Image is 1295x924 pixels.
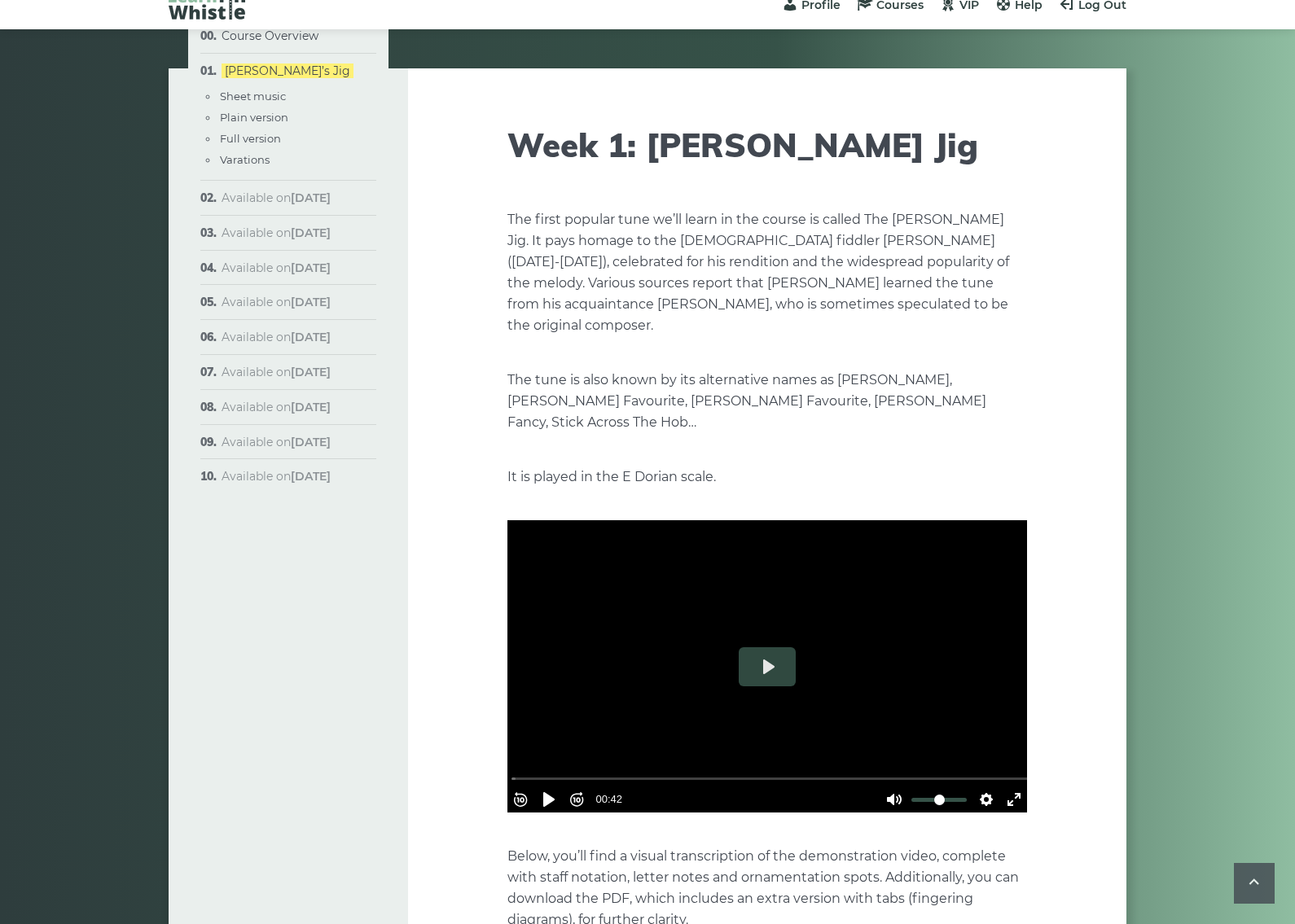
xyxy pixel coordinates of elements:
[291,400,331,414] strong: [DATE]
[507,466,1027,488] p: It is played in the E Dorian scale.
[222,28,318,43] a: Course Overview
[291,435,331,449] strong: [DATE]
[291,330,331,344] strong: [DATE]
[222,435,331,449] span: Available on
[220,132,281,145] a: Full version
[291,190,331,205] strong: [DATE]
[220,90,286,103] a: Sheet music
[222,295,331,309] span: Available on
[222,226,331,240] span: Available on
[222,365,331,379] span: Available on
[291,365,331,379] strong: [DATE]
[291,261,331,275] strong: [DATE]
[222,330,331,344] span: Available on
[291,226,331,240] strong: [DATE]
[222,469,331,484] span: Available on
[220,153,270,166] a: Varations
[222,63,353,78] a: [PERSON_NAME]’s Jig
[507,125,1027,164] h1: Week 1: [PERSON_NAME] Jig
[222,400,331,414] span: Available on
[291,469,331,484] strong: [DATE]
[507,209,1027,336] p: The first popular tune we’ll learn in the course is called The [PERSON_NAME] Jig. It pays homage ...
[220,111,288,124] a: Plain version
[291,295,331,309] strong: [DATE]
[507,370,1027,433] p: The tune is also known by its alternative names as [PERSON_NAME], [PERSON_NAME] Favourite, [PERSO...
[222,190,331,205] span: Available on
[222,261,331,275] span: Available on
